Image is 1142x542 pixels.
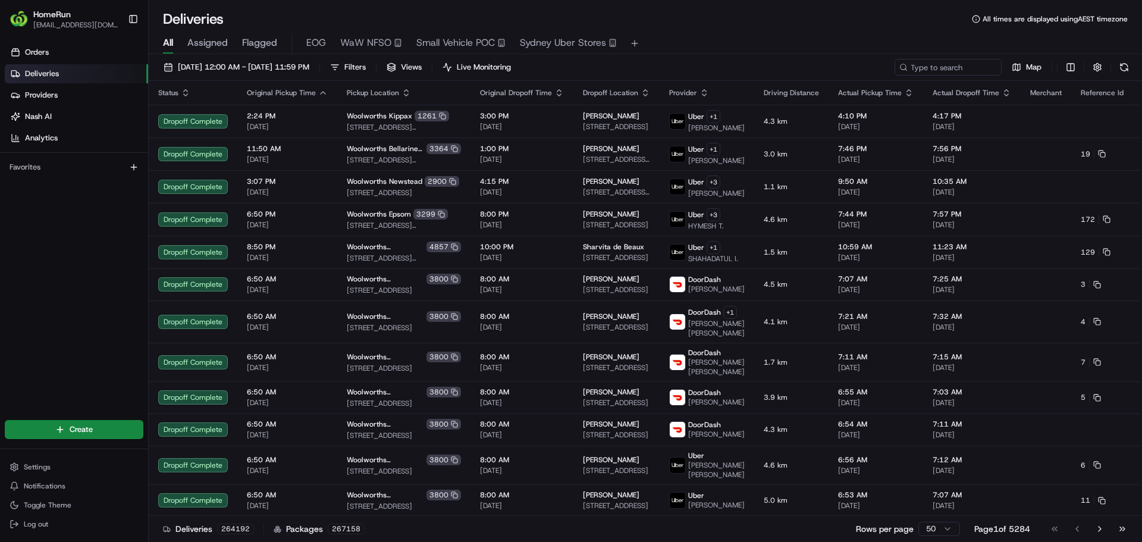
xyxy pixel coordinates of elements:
[480,177,564,186] span: 4:15 PM
[1081,358,1101,367] button: 7
[480,220,564,230] span: [DATE]
[688,319,745,338] span: [PERSON_NAME] [PERSON_NAME]
[670,493,685,508] img: uber-new-logo.jpeg
[347,466,461,476] span: [STREET_ADDRESS]
[242,36,277,50] span: Flagged
[838,352,914,362] span: 7:11 AM
[5,86,148,105] a: Providers
[480,501,564,510] span: [DATE]
[247,352,328,362] span: 6:50 AM
[933,466,1011,475] span: [DATE]
[688,210,704,220] span: Uber
[247,285,328,295] span: [DATE]
[838,274,914,284] span: 7:07 AM
[340,36,391,50] span: WaW NFSO
[247,155,328,164] span: [DATE]
[25,68,59,79] span: Deliveries
[381,59,427,76] button: Views
[583,387,639,397] span: [PERSON_NAME]
[480,466,564,475] span: [DATE]
[764,317,819,327] span: 4.1 km
[344,62,366,73] span: Filters
[983,14,1128,24] span: All times are displayed using AEST timezone
[247,455,328,465] span: 6:50 AM
[247,274,328,284] span: 6:50 AM
[583,111,639,121] span: [PERSON_NAME]
[163,10,224,29] h1: Deliveries
[325,59,371,76] button: Filters
[480,122,564,131] span: [DATE]
[583,363,650,372] span: [STREET_ADDRESS]
[764,496,819,505] span: 5.0 km
[520,36,606,50] span: Sydney Uber Stores
[480,490,564,500] span: 8:00 AM
[247,242,328,252] span: 8:50 PM
[764,425,819,434] span: 4.3 km
[416,36,495,50] span: Small Vehicle POC
[838,144,914,153] span: 7:46 PM
[274,523,365,535] div: Packages
[933,312,1011,321] span: 7:32 AM
[688,358,745,377] span: [PERSON_NAME] [PERSON_NAME]
[1081,496,1106,505] button: 11
[583,274,639,284] span: [PERSON_NAME]
[163,523,254,535] div: Deliveries
[1081,317,1101,327] button: 4
[247,209,328,219] span: 6:50 PM
[838,88,902,98] span: Actual Pickup Time
[480,430,564,440] span: [DATE]
[1081,393,1101,402] button: 5
[347,209,411,219] span: Woolworths Epsom
[437,59,516,76] button: Live Monitoring
[33,20,118,30] button: [EMAIL_ADDRESS][DOMAIN_NAME]
[5,478,143,494] button: Notifications
[480,155,564,164] span: [DATE]
[426,387,461,397] div: 3800
[583,122,650,131] span: [STREET_ADDRESS]
[426,274,461,284] div: 3800
[247,387,328,397] span: 6:50 AM
[933,177,1011,186] span: 10:35 AM
[5,420,143,439] button: Create
[1081,460,1101,470] button: 6
[480,419,564,429] span: 8:00 AM
[347,419,424,429] span: Woolworths [GEOGRAPHIC_DATA] (VDOS)
[688,112,704,121] span: Uber
[838,387,914,397] span: 6:55 AM
[347,455,424,465] span: Woolworths [GEOGRAPHIC_DATA] (VDOS)
[163,36,173,50] span: All
[426,143,461,154] div: 3364
[707,143,720,156] button: +1
[24,500,71,510] span: Toggle Theme
[480,322,564,332] span: [DATE]
[838,285,914,295] span: [DATE]
[764,182,819,192] span: 1.1 km
[764,358,819,367] span: 1.7 km
[217,524,254,534] div: 264192
[933,144,1011,153] span: 7:56 PM
[480,88,552,98] span: Original Dropoff Time
[1081,149,1106,159] button: 19
[347,144,424,153] span: Woolworths Bellarine ([GEOGRAPHIC_DATA])
[670,314,685,330] img: doordash_logo_v2.png
[838,363,914,372] span: [DATE]
[426,352,461,362] div: 3800
[933,253,1011,262] span: [DATE]
[933,220,1011,230] span: [DATE]
[688,388,721,397] span: DoorDash
[670,277,685,292] img: doordash_logo_v2.png
[347,323,461,333] span: [STREET_ADDRESS]
[426,419,461,430] div: 3800
[838,242,914,252] span: 10:59 AM
[688,284,745,294] span: [PERSON_NAME]
[347,221,461,230] span: [STREET_ADDRESS][PERSON_NAME]
[583,398,650,408] span: [STREET_ADDRESS]
[764,149,819,159] span: 3.0 km
[933,430,1011,440] span: [DATE]
[933,242,1011,252] span: 11:23 AM
[838,398,914,408] span: [DATE]
[158,88,178,98] span: Status
[247,111,328,121] span: 2:24 PM
[764,393,819,402] span: 3.9 km
[480,285,564,295] span: [DATE]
